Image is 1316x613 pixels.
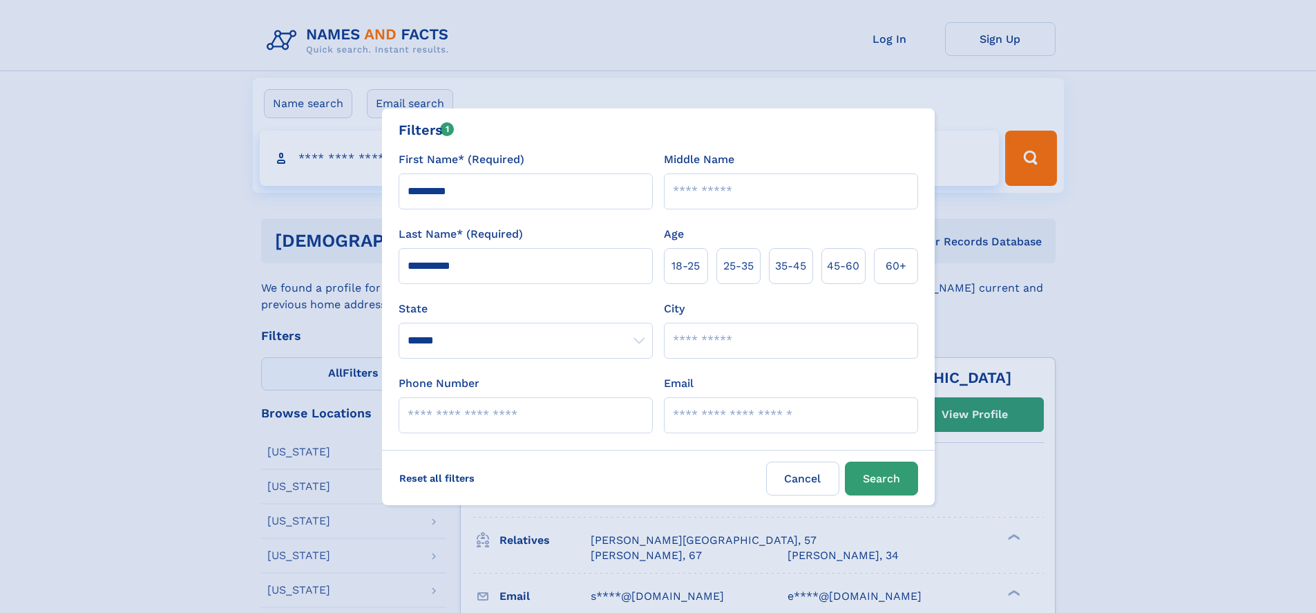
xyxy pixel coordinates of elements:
[390,462,484,495] label: Reset all filters
[766,462,839,496] label: Cancel
[399,226,523,243] label: Last Name* (Required)
[664,226,684,243] label: Age
[775,258,806,274] span: 35‑45
[827,258,859,274] span: 45‑60
[399,151,524,168] label: First Name* (Required)
[399,120,455,140] div: Filters
[664,301,685,317] label: City
[886,258,906,274] span: 60+
[671,258,700,274] span: 18‑25
[723,258,754,274] span: 25‑35
[664,151,734,168] label: Middle Name
[399,375,479,392] label: Phone Number
[399,301,653,317] label: State
[664,375,694,392] label: Email
[845,462,918,496] button: Search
